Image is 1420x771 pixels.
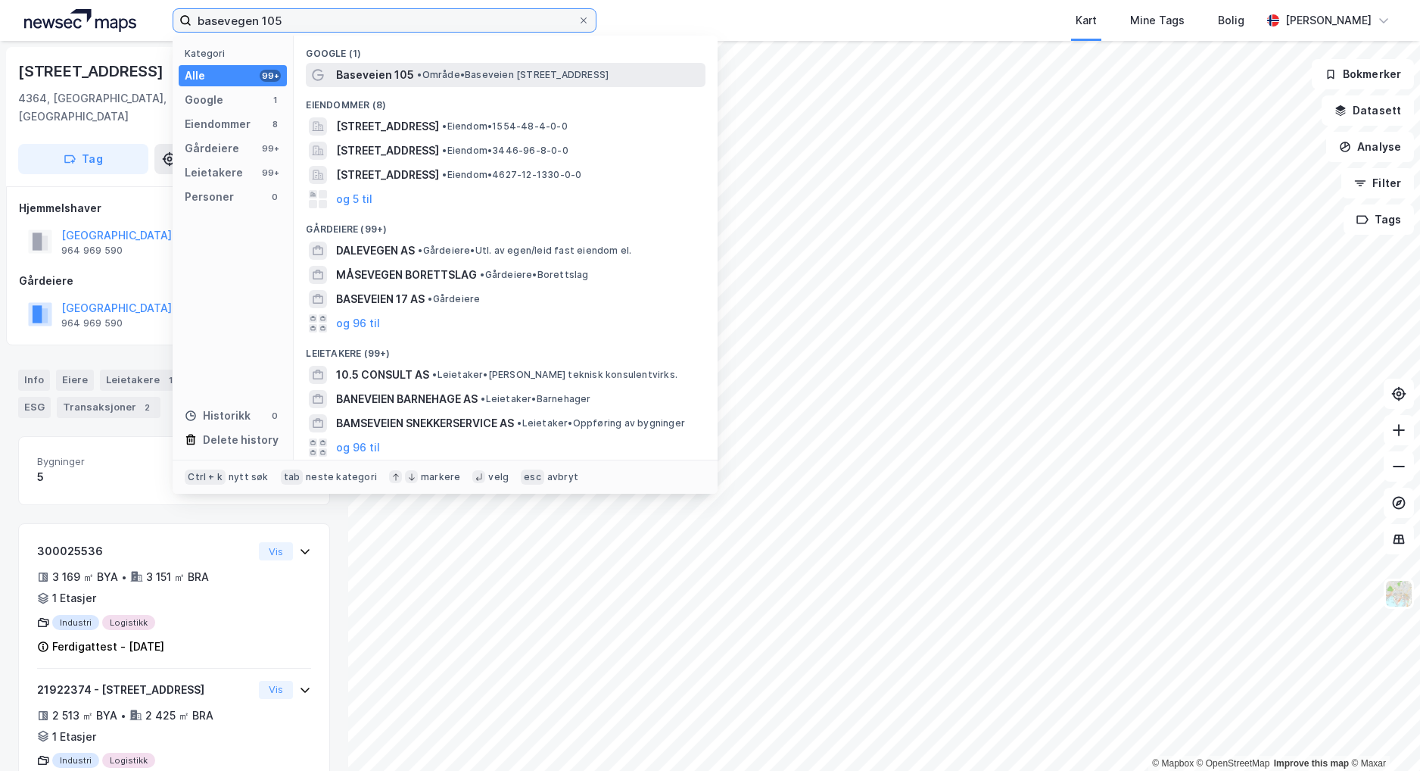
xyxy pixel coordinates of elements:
div: Alle [185,67,205,85]
span: • [442,169,447,180]
div: 2 425 ㎡ BRA [145,707,213,725]
button: og 96 til [336,314,380,332]
button: og 5 til [336,190,372,208]
button: Tags [1344,204,1414,235]
span: Eiendom • 1554-48-4-0-0 [442,120,567,133]
button: Analyse [1326,132,1414,162]
div: Bolig [1218,11,1244,30]
div: 99+ [260,142,281,155]
div: avbryt [547,471,578,483]
div: 1 Etasjer [52,589,96,607]
div: 1 [269,94,281,106]
span: Eiendom • 3446-96-8-0-0 [442,145,568,157]
div: Info [18,370,50,391]
div: 3 169 ㎡ BYA [52,568,118,586]
div: Ctrl + k [185,470,226,485]
div: 1 [163,373,178,388]
span: • [442,120,447,132]
div: ESG [18,397,51,418]
div: 5 [37,468,168,486]
a: Improve this map [1274,758,1349,769]
div: Eiere [56,370,94,391]
span: Baseveien 105 [336,66,414,84]
div: Hjemmelshaver [19,199,329,217]
span: Leietaker • Oppføring av bygninger [517,417,685,429]
div: Mine Tags [1130,11,1185,30]
div: Personer [185,188,234,206]
div: Google (1) [294,36,718,63]
span: BANEVEIEN BARNEHAGE AS [336,390,478,408]
button: Bokmerker [1312,59,1414,89]
div: Leietakere [100,370,184,391]
span: Eiendom • 4627-12-1330-0-0 [442,169,581,181]
span: Leietaker • Barnehager [481,393,590,405]
div: • [120,710,126,722]
div: 1 Etasjer [52,728,96,746]
div: 300025536 [37,542,253,560]
div: 2 513 ㎡ BYA [52,707,117,725]
div: Leietakere (99+) [294,336,718,363]
div: 0 [269,410,281,422]
div: tab [281,470,304,485]
div: Ferdigattest - [DATE] [52,638,164,656]
button: Vis [259,542,293,560]
span: [STREET_ADDRESS] [336,117,439,136]
span: Område • Baseveien [STREET_ADDRESS] [417,69,609,81]
span: • [517,417,522,429]
span: Bygninger [37,455,168,468]
div: Leietakere [185,164,243,182]
div: [PERSON_NAME] [1285,11,1372,30]
div: 4364, [GEOGRAPHIC_DATA], [GEOGRAPHIC_DATA] [18,89,278,126]
div: Gårdeiere (99+) [294,211,718,239]
span: • [432,369,437,380]
img: Z [1384,579,1413,608]
div: 99+ [260,70,281,82]
div: 3 151 ㎡ BRA [146,568,209,586]
div: [STREET_ADDRESS] [18,59,167,83]
span: 10.5 CONSULT AS [336,366,429,384]
button: og 96 til [336,439,380,457]
div: Transaksjoner [57,397,160,418]
div: nytt søk [229,471,269,483]
iframe: Chat Widget [1344,698,1420,771]
div: velg [488,471,509,483]
div: 8 [269,118,281,130]
div: neste kategori [306,471,377,483]
span: BAMSEVEIEN SNEKKERSERVICE AS [336,414,514,432]
span: Gårdeiere • Borettslag [480,269,588,281]
span: [STREET_ADDRESS] [336,142,439,160]
input: Søk på adresse, matrikkel, gårdeiere, leietakere eller personer [192,9,578,32]
span: • [442,145,447,156]
button: Datasett [1322,95,1414,126]
div: esc [521,470,544,485]
img: logo.a4113a55bc3d86da70a041830d287a7e.svg [24,9,136,32]
span: [STREET_ADDRESS] [336,166,439,184]
span: • [418,245,422,256]
div: Historikk [185,407,251,425]
div: • [121,571,127,583]
div: markere [421,471,460,483]
div: Gårdeiere [185,139,239,158]
div: 21922374 - [STREET_ADDRESS] [37,681,253,699]
span: Gårdeiere • Utl. av egen/leid fast eiendom el. [418,245,631,257]
div: Delete history [203,431,279,449]
span: • [480,269,484,280]
span: • [417,69,422,80]
div: Eiendommer (8) [294,87,718,114]
span: DALEVEGEN AS [336,242,415,260]
div: Kontrollprogram for chat [1344,698,1420,771]
div: Kategori [185,48,287,59]
span: BASEVEIEN 17 AS [336,290,425,308]
span: MÅSEVEGEN BORETTSLAG [336,266,477,284]
a: OpenStreetMap [1197,758,1270,769]
div: Gårdeiere [19,272,329,290]
div: Kart [1076,11,1097,30]
div: Google [185,91,223,109]
button: Filter [1341,168,1414,198]
div: 964 969 590 [61,245,123,257]
button: Vis [259,681,293,699]
div: Eiendommer [185,115,251,133]
span: • [481,393,485,404]
button: Tag [18,144,148,174]
a: Mapbox [1152,758,1194,769]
